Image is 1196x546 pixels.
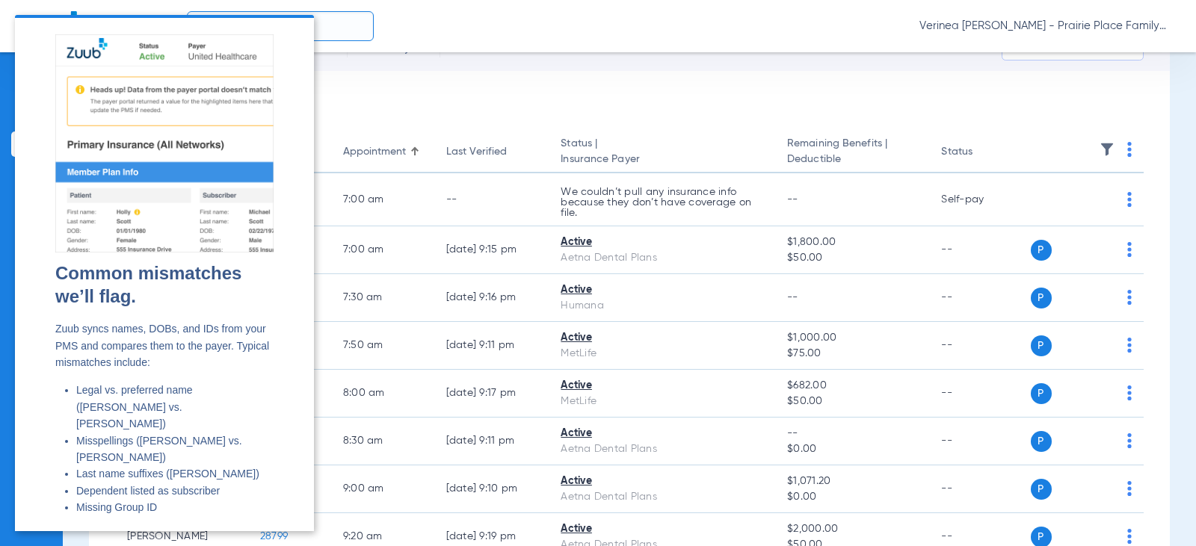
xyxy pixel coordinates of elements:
[1031,431,1052,452] span: P
[561,187,763,218] p: We couldn’t pull any insurance info because they don’t have coverage on file.
[787,394,917,409] span: $50.00
[561,474,763,489] div: Active
[61,450,259,467] li: Last name suffixes ([PERSON_NAME])
[1127,192,1132,207] img: group-dot-blue.svg
[561,250,763,266] div: Aetna Dental Plans
[561,346,763,362] div: MetLife
[1031,288,1052,308] span: P
[561,489,763,505] div: Aetna Dental Plans
[1127,290,1132,305] img: group-dot-blue.svg
[561,521,763,537] div: Active
[549,131,775,173] th: Status |
[919,19,1166,34] span: Verinea [PERSON_NAME] - Prairie Place Family Dental
[61,367,259,417] li: Legal vs. preferred name ([PERSON_NAME] vs. [PERSON_NAME])
[561,378,763,394] div: Active
[434,418,549,465] td: [DATE] 9:11 PM
[929,226,1030,274] td: --
[1127,385,1132,400] img: group-dot-blue.svg
[787,521,917,537] span: $2,000.00
[561,441,763,457] div: Aetna Dental Plans
[40,246,259,293] h2: Common mismatches we’ll flag.
[187,11,374,41] input: Search for patients
[331,465,434,513] td: 9:00 AM
[1031,335,1052,356] span: P
[787,441,917,457] span: $0.00
[787,292,798,303] span: --
[331,418,434,465] td: 8:30 AM
[929,418,1030,465] td: --
[331,370,434,418] td: 8:00 AM
[561,394,763,409] div: MetLife
[1127,529,1132,544] img: group-dot-blue.svg
[787,194,798,205] span: --
[929,173,1030,226] td: Self-pay
[61,468,259,484] li: Dependent listed as subscriber
[561,235,763,250] div: Active
[343,144,422,160] div: Appointment
[343,144,406,160] div: Appointment
[434,370,549,418] td: [DATE] 9:17 PM
[561,282,763,298] div: Active
[787,346,917,362] span: $75.00
[1127,338,1132,353] img: group-dot-blue.svg
[40,305,259,356] p: Zuub syncs names, DOBs, and IDs from your PMS and compares them to the payer. Typical mismatches ...
[1031,479,1052,500] span: P
[561,330,763,346] div: Active
[331,226,434,274] td: 7:00 AM
[561,298,763,314] div: Humana
[260,531,288,542] span: 28799
[1127,481,1132,496] img: group-dot-blue.svg
[561,426,763,441] div: Active
[787,489,917,505] span: $0.00
[787,330,917,346] span: $1,000.00
[446,144,507,160] div: Last Verified
[787,250,917,266] span: $50.00
[1127,433,1132,448] img: group-dot-blue.svg
[434,173,549,226] td: --
[929,131,1030,173] th: Status
[787,235,917,250] span: $1,800.00
[434,226,549,274] td: [DATE] 9:15 PM
[929,322,1030,370] td: --
[331,274,434,322] td: 7:30 AM
[61,484,259,500] li: Missing Group ID
[434,465,549,513] td: [DATE] 9:10 PM
[434,274,549,322] td: [DATE] 9:16 PM
[446,144,537,160] div: Last Verified
[30,11,81,37] img: Zuub Logo
[434,322,549,370] td: [DATE] 9:11 PM
[775,131,929,173] th: Remaining Benefits |
[1127,242,1132,257] img: group-dot-blue.svg
[787,426,917,441] span: --
[787,378,917,394] span: $682.00
[787,474,917,489] span: $1,071.20
[929,370,1030,418] td: --
[1100,142,1115,157] img: filter.svg
[929,274,1030,322] td: --
[561,152,763,167] span: Insurance Payer
[1031,240,1052,261] span: P
[787,152,917,167] span: Deductible
[929,465,1030,513] td: --
[1127,142,1132,157] img: group-dot-blue.svg
[61,418,259,451] li: Misspellings ([PERSON_NAME] vs. [PERSON_NAME])
[331,322,434,370] td: 7:50 AM
[1031,383,1052,404] span: P
[331,173,434,226] td: 7:00 AM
